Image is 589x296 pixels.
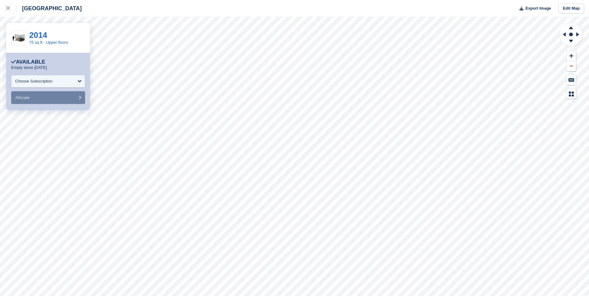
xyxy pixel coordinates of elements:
a: Edit Map [559,3,584,14]
div: Choose Subscription [15,78,52,84]
p: Empty since [DATE] [11,65,47,70]
a: 75 sq ft - Upper floors [29,40,68,45]
span: Allocate [15,95,29,100]
div: Available [11,59,45,65]
button: Map Legend [567,89,576,99]
button: Zoom In [567,51,576,61]
button: Allocate [11,91,85,104]
button: Zoom Out [567,61,576,71]
span: Export Image [525,5,551,11]
a: 2014 [29,30,47,40]
div: [GEOGRAPHIC_DATA] [16,5,82,12]
button: Export Image [516,3,551,14]
button: Keyboard Shortcuts [567,75,576,85]
img: 75-sqft-unit.jpg [11,33,26,43]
